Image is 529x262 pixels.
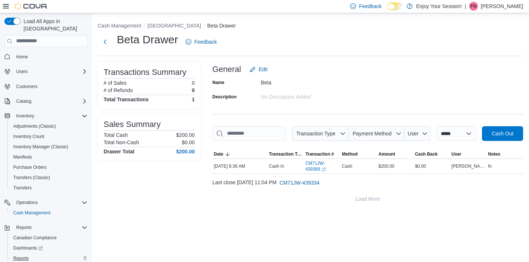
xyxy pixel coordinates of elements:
[212,192,523,206] button: Load More
[192,80,195,86] p: 0
[13,97,87,106] span: Catalog
[13,255,29,261] span: Reports
[13,164,47,170] span: Purchase Orders
[377,150,413,159] button: Amount
[10,233,60,242] a: Canadian Compliance
[451,163,485,169] span: [PERSON_NAME]
[269,163,284,169] p: Cash In
[13,67,87,76] span: Users
[414,150,450,159] button: Cash Back
[10,122,59,131] a: Adjustments (Classic)
[16,200,38,205] span: Operations
[450,150,486,159] button: User
[1,96,90,106] button: Catalog
[488,151,500,157] span: Notes
[359,3,381,10] span: Feedback
[414,162,450,171] div: $0.00
[7,183,90,193] button: Transfers
[192,97,195,102] h4: 1
[16,98,31,104] span: Catalog
[104,149,134,154] h4: Drawer Total
[415,151,438,157] span: Cash Back
[13,123,56,129] span: Adjustments (Classic)
[349,126,404,141] button: Payment Method
[10,153,87,161] span: Manifests
[16,84,37,90] span: Customers
[471,2,476,11] span: FN
[117,32,178,47] h1: Beta Drawer
[10,173,53,182] a: Transfers (Classic)
[15,3,48,10] img: Cova
[13,112,87,120] span: Inventory
[10,163,50,172] a: Purchase Orders
[296,131,335,137] span: Transaction Type
[10,244,46,252] a: Dashboards
[13,67,30,76] button: Users
[292,126,349,141] button: Transaction Type
[7,243,90,253] a: Dashboards
[10,153,35,161] a: Manifests
[7,142,90,152] button: Inventory Manager (Classic)
[10,244,87,252] span: Dashboards
[280,179,320,186] span: CM71JW-439334
[465,2,466,11] p: |
[10,122,87,131] span: Adjustments (Classic)
[10,208,87,217] span: Cash Management
[247,62,270,77] button: Edit
[1,81,90,92] button: Customers
[269,151,302,157] span: Transaction Type
[16,54,28,60] span: Home
[10,173,87,182] span: Transfers (Classic)
[408,131,419,137] span: User
[104,68,186,77] h3: Transactions Summary
[353,131,392,137] span: Payment Method
[212,65,241,74] h3: General
[212,126,286,141] input: This is a search bar. As you type, the results lower in the page will automatically filter.
[305,160,339,172] a: CM71JW-439368External link
[98,34,112,49] button: Next
[488,163,492,169] span: fn
[305,151,334,157] span: Transaction #
[10,183,35,192] a: Transfers
[7,172,90,183] button: Transfers (Classic)
[10,183,87,192] span: Transfers
[277,175,323,190] button: CM71JW-439334
[481,2,523,11] p: [PERSON_NAME]
[7,131,90,142] button: Inventory Count
[492,130,513,137] span: Cash Out
[10,208,53,217] a: Cash Management
[207,23,236,29] button: Beta Drawer
[212,162,267,171] div: [DATE] 8:36 AM
[13,175,50,181] span: Transfers (Classic)
[1,222,90,233] button: Reports
[147,23,201,29] button: [GEOGRAPHIC_DATA]
[13,185,32,191] span: Transfers
[13,198,41,207] button: Operations
[261,91,359,100] div: No Description added
[304,150,340,159] button: Transaction #
[10,142,71,151] a: Inventory Manager (Classic)
[16,69,28,74] span: Users
[342,163,352,169] span: Cash
[98,22,523,31] nav: An example of EuiBreadcrumbs
[21,18,87,32] span: Load All Apps in [GEOGRAPHIC_DATA]
[7,162,90,172] button: Purchase Orders
[321,167,326,172] svg: External link
[13,198,87,207] span: Operations
[416,2,462,11] p: Enjoy Your Session!
[13,154,32,160] span: Manifests
[356,195,380,203] span: Load More
[13,235,57,241] span: Canadian Compliance
[13,210,50,216] span: Cash Management
[16,113,34,119] span: Inventory
[7,233,90,243] button: Canadian Compliance
[1,66,90,77] button: Users
[482,126,523,141] button: Cash Out
[13,82,40,91] a: Customers
[212,94,237,100] label: Description
[194,38,217,46] span: Feedback
[7,152,90,162] button: Manifests
[212,175,523,190] div: Last close [DATE] 11:04 PM
[267,150,304,159] button: Transaction Type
